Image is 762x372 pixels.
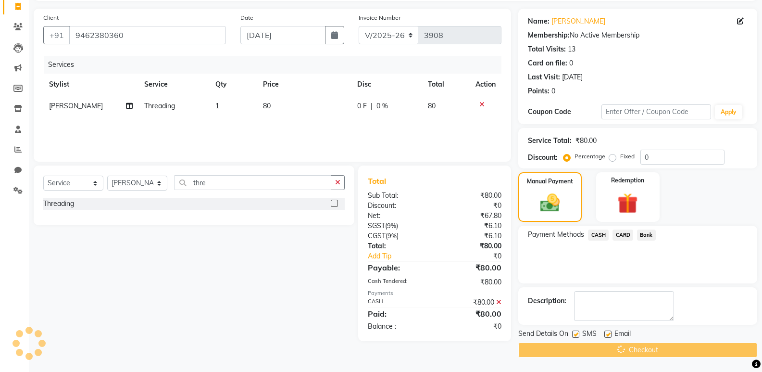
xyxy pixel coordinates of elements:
div: ₹80.00 [435,277,509,287]
label: Invoice Number [359,13,400,22]
img: _cash.svg [534,192,566,214]
div: ₹80.00 [435,191,509,201]
span: Bank [637,230,656,241]
div: ₹0 [435,201,509,211]
div: 0 [569,58,573,68]
div: ₹0 [447,251,509,261]
span: 9% [387,232,397,240]
div: [DATE] [562,72,583,82]
th: Qty [210,74,257,95]
label: Manual Payment [527,177,573,186]
span: 80 [428,102,436,110]
th: Action [470,74,501,95]
div: Card on file: [528,58,567,68]
div: Description: [528,296,566,306]
div: Last Visit: [528,72,560,82]
span: CASH [588,230,609,241]
div: ( ) [361,231,435,241]
span: [PERSON_NAME] [49,102,103,110]
label: Client [43,13,59,22]
label: Redemption [611,176,644,185]
img: _gift.svg [611,191,644,216]
a: Add Tip [361,251,447,261]
div: ₹6.10 [435,231,509,241]
div: Payable: [361,262,435,273]
div: Discount: [528,153,558,163]
div: ₹80.00 [435,297,509,308]
div: ₹6.10 [435,221,509,231]
span: Threading [144,102,175,110]
button: Apply [715,105,742,119]
div: Net: [361,211,435,221]
span: SMS [582,329,597,341]
div: Payments [368,289,501,297]
label: Percentage [575,152,605,161]
span: 1 [215,102,219,110]
span: CARD [612,230,633,241]
th: Stylist [43,74,138,95]
span: | [371,101,373,111]
div: Services [44,56,509,74]
div: ₹80.00 [435,241,509,251]
input: Search by Name/Mobile/Email/Code [69,26,226,44]
div: 0 [551,86,555,96]
div: Paid: [361,308,435,320]
div: ₹67.80 [435,211,509,221]
th: Service [138,74,210,95]
th: Disc [351,74,423,95]
div: Name: [528,16,550,26]
div: Sub Total: [361,191,435,201]
div: Membership: [528,30,570,40]
div: 13 [568,44,575,54]
span: 9% [387,222,396,230]
div: Total Visits: [528,44,566,54]
div: Balance : [361,321,435,332]
span: 80 [263,102,271,110]
div: Total: [361,241,435,251]
div: ₹80.00 [435,262,509,273]
th: Price [257,74,351,95]
th: Total [422,74,470,95]
span: Payment Methods [528,230,584,240]
span: Total [368,176,390,186]
button: +91 [43,26,70,44]
div: ₹80.00 [435,308,509,320]
div: Service Total: [528,136,572,146]
div: No Active Membership [528,30,748,40]
span: Send Details On [518,329,568,341]
a: [PERSON_NAME] [551,16,605,26]
div: ₹0 [435,321,509,332]
span: Email [614,329,631,341]
span: CGST [368,231,386,240]
span: 0 F [357,101,367,111]
div: Coupon Code [528,107,601,117]
label: Fixed [620,152,635,161]
label: Date [240,13,253,22]
div: ₹80.00 [575,136,597,146]
div: Threading [43,199,74,209]
input: Enter Offer / Coupon Code [601,104,711,119]
span: SGST [368,221,385,230]
div: CASH [361,297,435,308]
div: Discount: [361,201,435,211]
div: ( ) [361,221,435,231]
div: Points: [528,86,550,96]
div: Cash Tendered: [361,277,435,287]
span: 0 % [376,101,388,111]
input: Search or Scan [175,175,331,190]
